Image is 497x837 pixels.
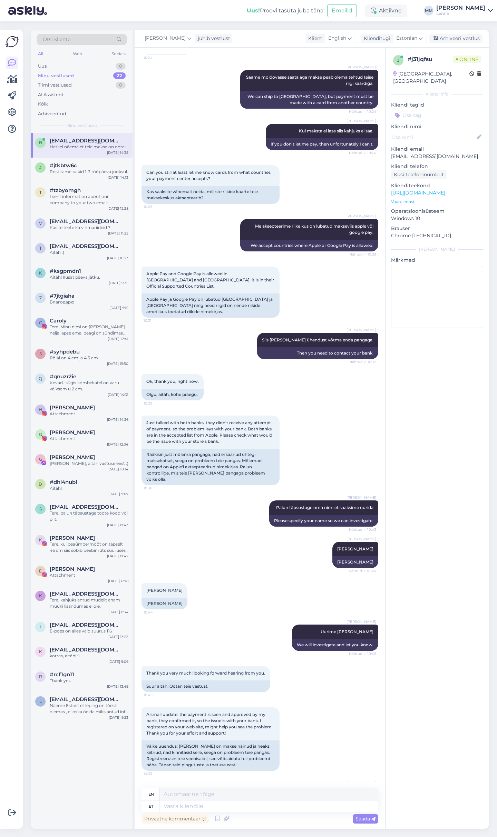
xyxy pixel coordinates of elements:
[50,566,95,572] span: Emili Murumaa
[396,34,417,42] span: Estonian
[50,162,77,169] span: #jtkbtw6c
[108,392,128,397] div: [DATE] 14:31
[50,454,95,460] span: Grete Kaare
[349,359,376,365] span: Nähtud ✓ 10:32
[39,165,41,170] span: j
[355,816,376,822] span: Saada
[347,327,376,332] span: [PERSON_NAME]
[107,634,128,639] div: [DATE] 13:53
[332,556,378,568] div: [PERSON_NAME]
[40,624,41,629] span: i
[38,72,74,79] div: Minu vestlused
[39,649,42,654] span: k
[349,150,376,156] span: Nähtud ✓ 10:24
[247,7,260,14] b: Uus!
[39,506,42,511] span: s
[144,610,169,615] span: 10:44
[246,74,374,86] span: Saame moldovasse saata aga makse peab olema tehtud teise riigi kaardiga.
[299,128,373,133] span: Kui maksta ei lase siis kahjuks ei saa.
[107,554,128,559] div: [DATE] 17:42
[146,712,274,736] span: A small update: the payment is seen and approved by my bank, they confirmed it, so the issue is w...
[391,208,483,215] p: Operatsioonisüsteem
[50,411,128,417] div: Attachment
[240,91,378,109] div: We can ship to [GEOGRAPHIC_DATA], but payment must be made with a card from another country.
[391,215,483,222] p: Windows 10
[38,101,48,108] div: Kõik
[148,788,154,800] div: en
[39,376,42,381] span: q
[391,170,447,179] div: Küsi telefoninumbrit
[66,122,97,129] span: Minu vestlused
[391,257,483,264] p: Märkmed
[393,70,469,85] div: [GEOGRAPHIC_DATA], [GEOGRAPHIC_DATA]
[391,101,483,109] p: Kliendi tag'id
[349,109,376,114] span: Nähtud ✓ 10:24
[144,401,169,406] span: 10:32
[38,82,72,89] div: Tiimi vestlused
[347,780,376,786] span: [PERSON_NAME]
[327,4,357,17] button: Emailid
[247,7,324,15] div: Proovi tasuta juba täna:
[328,34,346,42] span: English
[262,337,373,342] span: Siis [PERSON_NAME] ühendust võtma enda pangaga.
[107,417,128,422] div: [DATE] 14:26
[321,629,373,634] span: Uurime [PERSON_NAME]
[39,537,42,542] span: K
[361,35,390,42] div: Klienditugi
[107,684,128,689] div: [DATE] 13:49
[144,55,169,60] span: 10:24
[39,593,42,598] span: k
[108,231,128,236] div: [DATE] 11:25
[6,35,19,48] img: Askly Logo
[50,274,128,280] div: Aitäh! Ilusat päeva jätku.
[39,270,42,276] span: k
[453,56,481,63] span: Online
[347,619,376,624] span: [PERSON_NAME]
[108,336,128,341] div: [DATE] 17:41
[50,647,121,653] span: katrinloovili@gmail.com
[109,715,128,720] div: [DATE] 9:23
[347,213,376,219] span: [PERSON_NAME]
[50,299,128,305] div: Благодарю
[50,268,81,274] span: #ksgpmdn1
[71,49,84,58] div: Web
[144,771,169,776] span: 14:35
[144,318,169,323] span: 10:31
[347,64,376,70] span: [PERSON_NAME]
[436,5,493,16] a: [PERSON_NAME]Lenne
[292,639,378,651] div: We will investigate and let you know.
[144,486,169,491] span: 10:38
[50,138,121,144] span: botnariuc.i@gmail.com
[113,72,126,79] div: 22
[109,280,128,286] div: [DATE] 9:35
[347,536,376,541] span: [PERSON_NAME]
[144,692,169,698] span: 10:45
[349,527,376,532] span: Nähtud ✓ 10:43
[50,218,121,225] span: vizzano.official@gmail.com
[107,150,128,155] div: [DATE] 14:35
[50,678,128,684] div: Thank you
[391,146,483,153] p: Kliendi email
[39,295,42,300] span: 7
[391,199,483,205] p: Vaata edasi ...
[391,225,483,232] p: Brauser
[43,36,70,43] span: Otsi kliente
[255,223,374,235] span: Me aksepteerime riike kus on lubatud makseviis apple või google pay.
[39,457,42,462] span: G
[50,187,81,193] span: #tzbyomgh
[39,674,42,679] span: r
[116,82,126,89] div: 0
[50,597,128,609] div: Tere, kahjuks antud mudelit enam müüki lisandumas ei ole.
[391,110,483,120] input: Lisa tag
[349,252,376,257] span: Nähtud ✓ 10:29
[50,405,95,411] span: Heli Huoponen
[349,568,376,574] span: Nähtud ✓ 10:44
[146,670,265,676] span: Thank you very much! looking forward hearing from you.
[107,442,128,447] div: [DATE] 12:34
[39,351,42,356] span: s
[39,432,42,437] span: G
[50,318,67,324] span: Caroly
[365,4,407,17] div: Aktiivne
[50,541,128,554] div: Tere, kui peaûmbermõõt on täpselt 46 cm siis sobib beebimûts suuruses 46. Kui soovite mûtsile pik...
[269,515,378,527] div: Please specify your name so we can investigate.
